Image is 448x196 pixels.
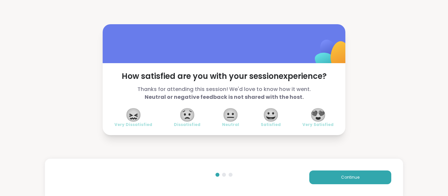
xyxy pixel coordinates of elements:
span: Very Dissatisfied [114,122,152,127]
span: Satisfied [261,122,281,127]
img: ShareWell Logomark [299,23,365,88]
span: Thanks for attending this session! We'd love to know how it went. [114,85,334,101]
span: Neutral [222,122,239,127]
span: 😍 [310,109,326,121]
span: 😀 [263,109,279,121]
span: Very Satisfied [302,122,334,127]
button: Continue [309,170,391,184]
span: 😐 [222,109,239,121]
b: Neutral or negative feedback is not shared with the host. [145,93,304,101]
span: 😟 [179,109,195,121]
span: Continue [341,174,359,180]
span: How satisfied are you with your session experience? [114,71,334,81]
span: 😖 [125,109,142,121]
span: Dissatisfied [174,122,200,127]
